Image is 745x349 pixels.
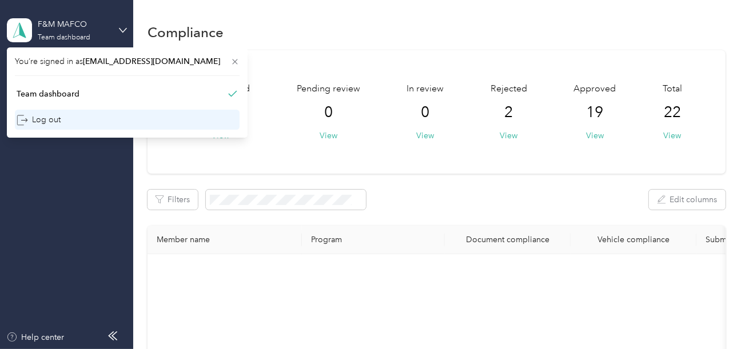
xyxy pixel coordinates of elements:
button: Edit columns [649,190,726,210]
div: F&M MAFCO [38,18,109,30]
th: Member name [148,226,302,254]
button: View [500,130,517,142]
button: View [663,130,681,142]
span: Total [663,82,682,96]
span: 19 [586,103,603,122]
button: Help center [6,331,65,343]
button: View [416,130,434,142]
span: Approved [573,82,616,96]
button: View [320,130,337,142]
span: 0 [421,103,429,122]
iframe: Everlance-gr Chat Button Frame [681,285,745,349]
span: Pending review [297,82,360,96]
span: 22 [664,103,681,122]
span: Rejected [491,82,527,96]
h1: Compliance [148,26,224,38]
span: [EMAIL_ADDRESS][DOMAIN_NAME] [83,57,220,66]
span: You’re signed in as [15,55,240,67]
button: Filters [148,190,198,210]
div: Log out [17,114,61,126]
button: View [586,130,604,142]
div: Team dashboard [38,34,90,41]
th: Program [302,226,445,254]
span: 0 [324,103,333,122]
div: Vehicle compliance [580,235,687,244]
span: In review [407,82,444,96]
div: Document compliance [454,235,561,244]
div: Team dashboard [17,88,79,100]
span: 2 [504,103,513,122]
